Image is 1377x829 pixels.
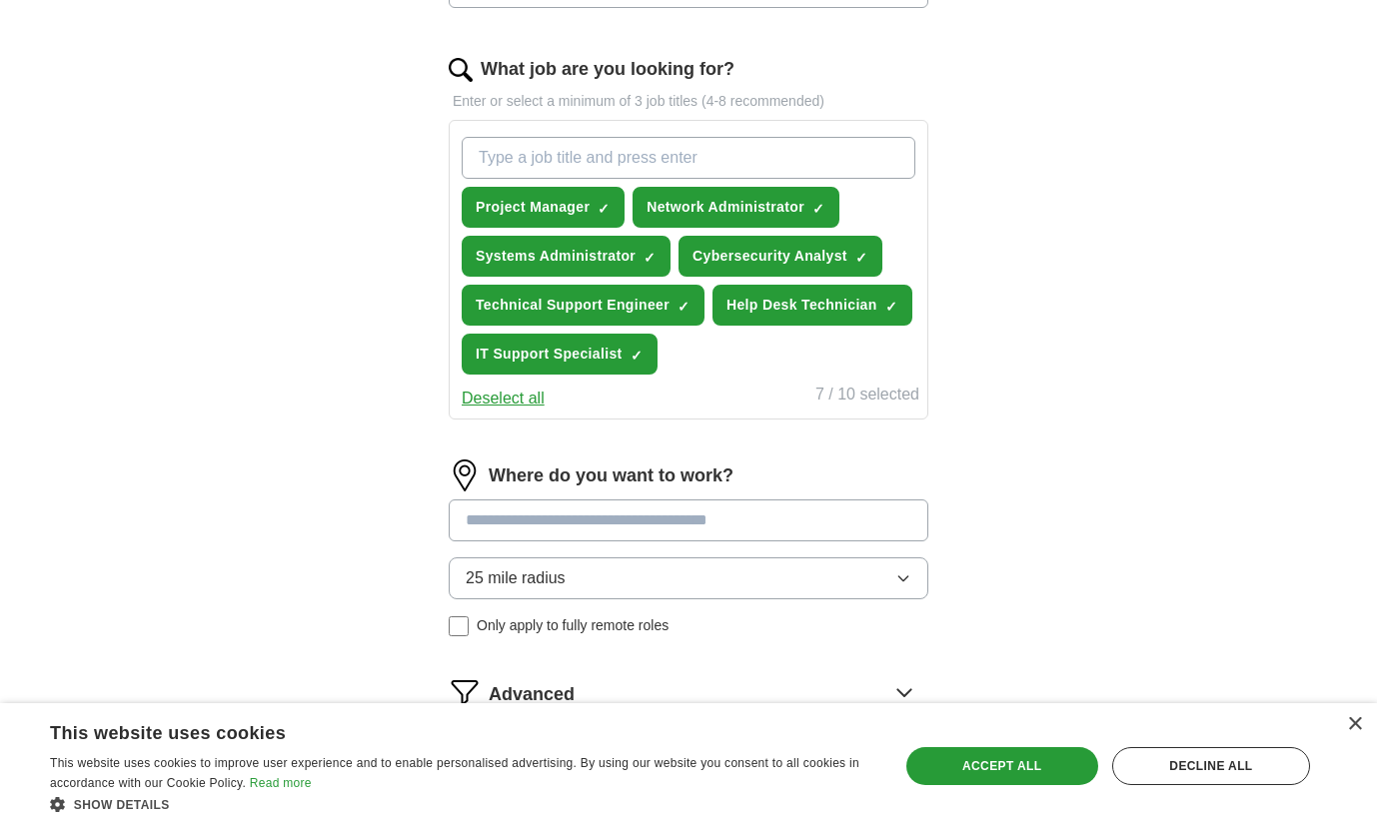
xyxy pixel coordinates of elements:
button: Help Desk Technician✓ [712,285,912,326]
button: Cybersecurity Analyst✓ [679,236,882,277]
span: ✓ [885,299,897,315]
img: search.png [449,58,473,82]
button: Technical Support Engineer✓ [462,285,704,326]
span: ✓ [644,250,656,266]
span: Help Desk Technician [726,295,877,316]
span: ✓ [855,250,867,266]
a: Read more, opens a new window [250,776,312,790]
button: Systems Administrator✓ [462,236,671,277]
span: This website uses cookies to improve user experience and to enable personalised advertising. By u... [50,756,859,790]
span: Network Administrator [647,197,804,218]
button: Deselect all [462,387,545,411]
div: 7 / 10 selected [815,383,919,411]
span: ✓ [598,201,610,217]
label: Where do you want to work? [489,462,733,489]
span: ✓ [678,299,689,315]
div: Show details [50,794,873,814]
div: This website uses cookies [50,715,823,745]
div: Close [1347,717,1362,732]
span: 25 mile radius [466,566,566,590]
span: ✓ [631,348,643,364]
span: Show details [74,798,170,812]
span: Cybersecurity Analyst [692,246,847,267]
span: Only apply to fully remote roles [477,615,669,636]
span: Project Manager [476,197,590,218]
span: Technical Support Engineer [476,295,670,316]
button: Network Administrator✓ [633,187,839,228]
span: Systems Administrator [476,246,636,267]
span: ✓ [812,201,824,217]
img: location.png [449,459,481,491]
button: Project Manager✓ [462,187,625,228]
input: Type a job title and press enter [462,137,915,179]
div: Decline all [1112,747,1310,785]
img: filter [449,676,481,708]
p: Enter or select a minimum of 3 job titles (4-8 recommended) [449,91,928,112]
span: IT Support Specialist [476,344,623,365]
input: Only apply to fully remote roles [449,616,469,636]
div: Accept all [906,747,1098,785]
button: 25 mile radius [449,557,928,599]
span: Advanced [489,681,575,708]
button: IT Support Specialist✓ [462,334,658,375]
label: What job are you looking for? [481,56,734,83]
